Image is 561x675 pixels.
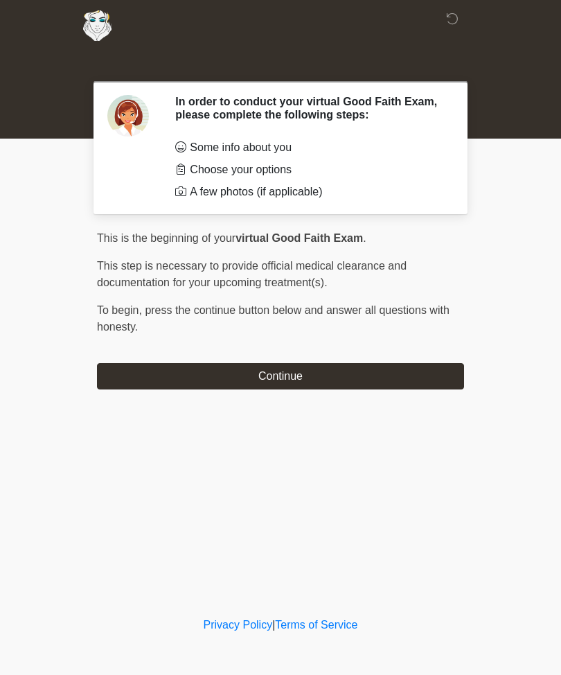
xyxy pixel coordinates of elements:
span: . [363,232,366,244]
img: Agent Avatar [107,95,149,137]
li: Choose your options [175,161,443,178]
a: | [272,619,275,631]
li: A few photos (if applicable) [175,184,443,200]
span: press the continue button below and answer all questions with honesty. [97,304,449,333]
span: This step is necessary to provide official medical clearance and documentation for your upcoming ... [97,260,407,288]
a: Privacy Policy [204,619,273,631]
img: Aesthetically Yours Wellness Spa Logo [83,10,112,41]
button: Continue [97,363,464,389]
span: This is the beginning of your [97,232,235,244]
h1: ‎ ‎ ‎ ‎ [87,50,474,76]
strong: virtual Good Faith Exam [235,232,363,244]
span: To begin, [97,304,145,316]
li: Some info about you [175,139,443,156]
h2: In order to conduct your virtual Good Faith Exam, please complete the following steps: [175,95,443,121]
a: Terms of Service [275,619,357,631]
